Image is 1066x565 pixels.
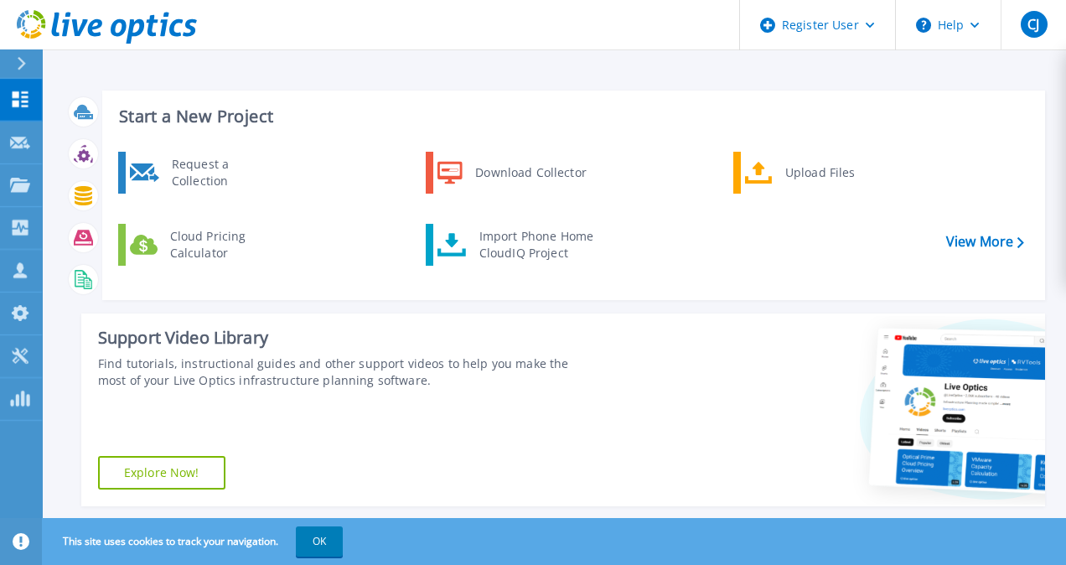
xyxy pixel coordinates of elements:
[162,228,286,262] div: Cloud Pricing Calculator
[98,456,225,490] a: Explore Now!
[163,156,286,189] div: Request a Collection
[46,526,343,557] span: This site uses cookies to track your navigation.
[467,156,593,189] div: Download Collector
[98,327,599,349] div: Support Video Library
[777,156,901,189] div: Upload Files
[946,234,1024,250] a: View More
[426,152,598,194] a: Download Collector
[733,152,905,194] a: Upload Files
[471,228,602,262] div: Import Phone Home CloudIQ Project
[1027,18,1039,31] span: CJ
[118,224,290,266] a: Cloud Pricing Calculator
[296,526,343,557] button: OK
[98,355,599,389] div: Find tutorials, instructional guides and other support videos to help you make the most of your L...
[118,152,290,194] a: Request a Collection
[119,107,1023,126] h3: Start a New Project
